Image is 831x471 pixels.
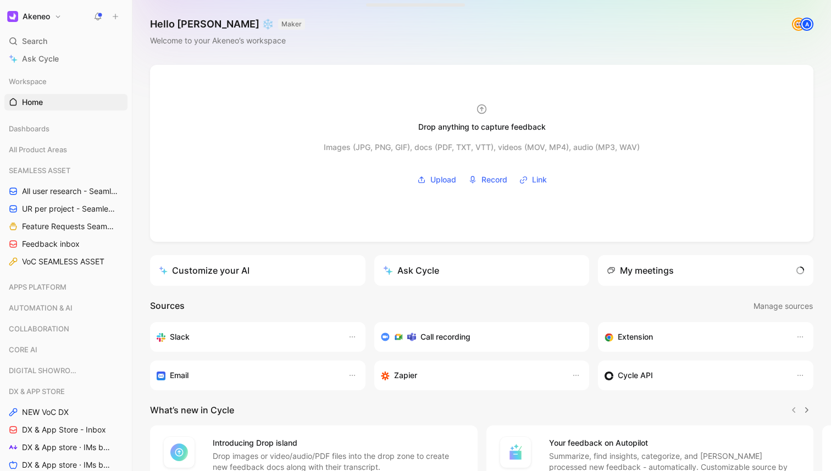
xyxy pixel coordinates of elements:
[4,253,128,270] a: VoC SEAMLESS ASSET
[150,403,234,417] h2: What’s new in Cycle
[516,171,551,188] button: Link
[4,73,128,90] div: Workspace
[532,173,547,186] span: Link
[9,344,37,355] span: CORE AI
[605,369,785,382] div: Sync customers & send feedback from custom sources. Get inspired by our favorite use case
[381,369,561,382] div: Capture feedback from thousands of sources with Zapier (survey results, recordings, sheets, etc).
[4,141,128,158] div: All Product Areas
[4,362,128,382] div: DIGITAL SHOWROOM
[9,76,47,87] span: Workspace
[4,341,128,361] div: CORE AI
[4,120,128,140] div: Dashboards
[4,94,128,110] a: Home
[22,203,117,214] span: UR per project - Seamless assets (Marion)
[9,144,67,155] span: All Product Areas
[9,281,67,292] span: APPS PLATFORM
[9,323,69,334] span: COLLABORATION
[4,162,128,179] div: SEAMLESS ASSET
[4,320,128,340] div: COLLABORATION
[618,369,653,382] h3: Cycle API
[4,383,128,400] div: DX & APP STORE
[793,19,804,30] img: avatar
[159,264,250,277] div: Customize your AI
[4,51,128,67] a: Ask Cycle
[4,141,128,161] div: All Product Areas
[605,330,785,343] div: Capture feedback from anywhere on the web
[4,33,128,49] div: Search
[464,171,511,188] button: Record
[170,330,190,343] h3: Slack
[618,330,653,343] h3: Extension
[4,439,128,456] a: DX & App store · IMs by feature
[4,279,128,298] div: APPS PLATFORM
[394,369,417,382] h3: Zapier
[418,120,546,134] div: Drop anything to capture feedback
[150,18,305,31] h1: Hello [PERSON_NAME] ❄️
[22,52,59,65] span: Ask Cycle
[22,442,114,453] span: DX & App store · IMs by feature
[549,436,801,450] h4: Your feedback on Autopilot
[4,341,128,358] div: CORE AI
[324,141,640,154] div: Images (JPG, PNG, GIF), docs (PDF, TXT, VTT), videos (MOV, MP4), audio (MP3, WAV)
[4,218,128,235] a: Feature Requests Seamless Assets
[23,12,50,21] h1: Akeneo
[607,264,674,277] div: My meetings
[430,173,456,186] span: Upload
[801,19,812,30] div: A
[157,369,337,382] div: Forward emails to your feedback inbox
[383,264,439,277] div: Ask Cycle
[22,459,114,470] span: DX & App store · IMs by status
[4,320,128,337] div: COLLABORATION
[4,300,128,316] div: AUTOMATION & AI
[4,9,64,24] button: AkeneoAkeneo
[22,35,47,48] span: Search
[22,221,115,232] span: Feature Requests Seamless Assets
[4,201,128,217] a: UR per project - Seamless assets (Marion)
[9,302,73,313] span: AUTOMATION & AI
[22,407,69,418] span: NEW VoC DX
[754,300,813,313] span: Manage sources
[4,183,128,200] a: All user research - Seamless Asset ([PERSON_NAME])
[4,404,128,420] a: NEW VoC DX
[22,97,43,108] span: Home
[9,365,82,376] span: DIGITAL SHOWROOM
[4,422,128,438] a: DX & App Store - Inbox
[7,11,18,22] img: Akeneo
[4,162,128,270] div: SEAMLESS ASSETAll user research - Seamless Asset ([PERSON_NAME])UR per project - Seamless assets ...
[150,34,305,47] div: Welcome to your Akeneo’s workspace
[22,424,106,435] span: DX & App Store - Inbox
[374,255,590,286] button: Ask Cycle
[753,299,813,313] button: Manage sources
[4,279,128,295] div: APPS PLATFORM
[4,300,128,319] div: AUTOMATION & AI
[4,120,128,137] div: Dashboards
[213,436,464,450] h4: Introducing Drop island
[420,330,470,343] h3: Call recording
[278,19,305,30] button: MAKER
[22,186,118,197] span: All user research - Seamless Asset ([PERSON_NAME])
[4,236,128,252] a: Feedback inbox
[22,256,104,267] span: VoC SEAMLESS ASSET
[9,165,70,176] span: SEAMLESS ASSET
[4,362,128,379] div: DIGITAL SHOWROOM
[9,386,65,397] span: DX & APP STORE
[381,330,574,343] div: Record & transcribe meetings from Zoom, Meet & Teams.
[413,171,460,188] button: Upload
[170,369,189,382] h3: Email
[9,123,49,134] span: Dashboards
[22,239,80,250] span: Feedback inbox
[150,255,365,286] a: Customize your AI
[481,173,507,186] span: Record
[150,299,185,313] h2: Sources
[157,330,337,343] div: Sync your customers, send feedback and get updates in Slack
